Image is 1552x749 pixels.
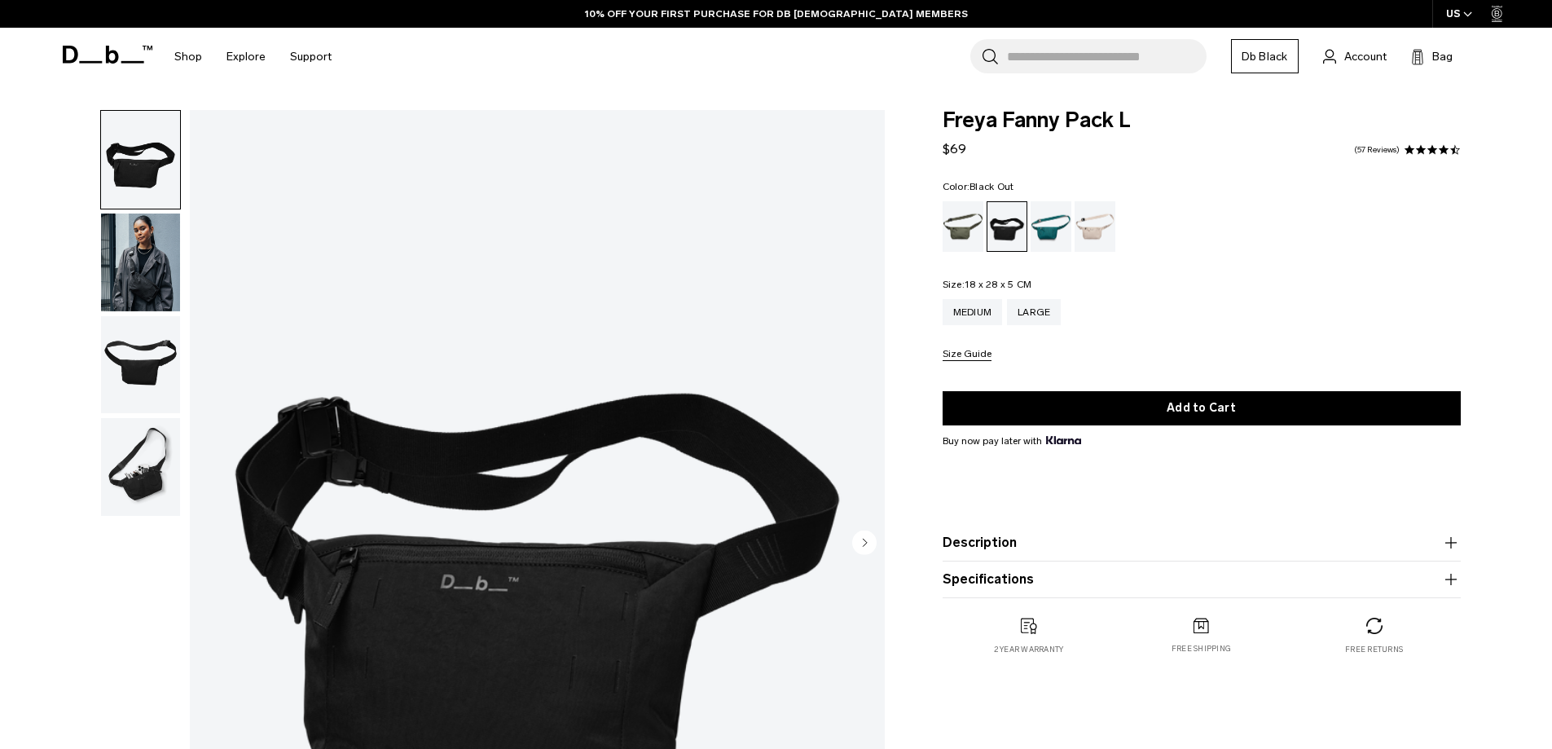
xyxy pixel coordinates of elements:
[943,570,1461,589] button: Specifications
[1075,201,1115,252] a: Fogbow Beige
[1231,39,1299,73] a: Db Black
[1345,644,1403,655] p: Free returns
[943,201,983,252] a: Moss Green
[100,213,181,312] button: Freya Fanny Pack L Black Out
[174,28,202,86] a: Shop
[1031,201,1071,252] a: Midnight Teal
[101,418,180,516] img: Freya Fanny Pack L Black Out
[226,28,266,86] a: Explore
[943,434,1081,448] span: Buy now pay later with
[1411,46,1453,66] button: Bag
[943,299,1003,325] a: Medium
[101,214,180,311] img: Freya Fanny Pack L Black Out
[1344,48,1387,65] span: Account
[101,316,180,414] img: Freya Fanny Pack L Black Out
[290,28,332,86] a: Support
[1354,146,1400,154] a: 57 reviews
[1007,299,1061,325] a: Large
[100,110,181,209] button: Freya Fanny Pack L Black Out
[943,141,966,156] span: $69
[969,181,1013,192] span: Black Out
[943,349,991,361] button: Size Guide
[1172,643,1231,654] p: Free shipping
[852,530,877,557] button: Next slide
[1046,436,1081,444] img: {"height" => 20, "alt" => "Klarna"}
[100,417,181,517] button: Freya Fanny Pack L Black Out
[994,644,1064,655] p: 2 year warranty
[1432,48,1453,65] span: Bag
[965,279,1032,290] span: 18 x 28 x 5 CM
[1323,46,1387,66] a: Account
[943,391,1461,425] button: Add to Cart
[943,110,1461,131] span: Freya Fanny Pack L
[100,315,181,415] button: Freya Fanny Pack L Black Out
[987,201,1027,252] a: Black Out
[943,280,1032,289] legend: Size:
[101,111,180,209] img: Freya Fanny Pack L Black Out
[585,7,968,21] a: 10% OFF YOUR FIRST PURCHASE FOR DB [DEMOGRAPHIC_DATA] MEMBERS
[943,533,1461,553] button: Description
[943,182,1014,192] legend: Color:
[162,28,344,86] nav: Main Navigation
